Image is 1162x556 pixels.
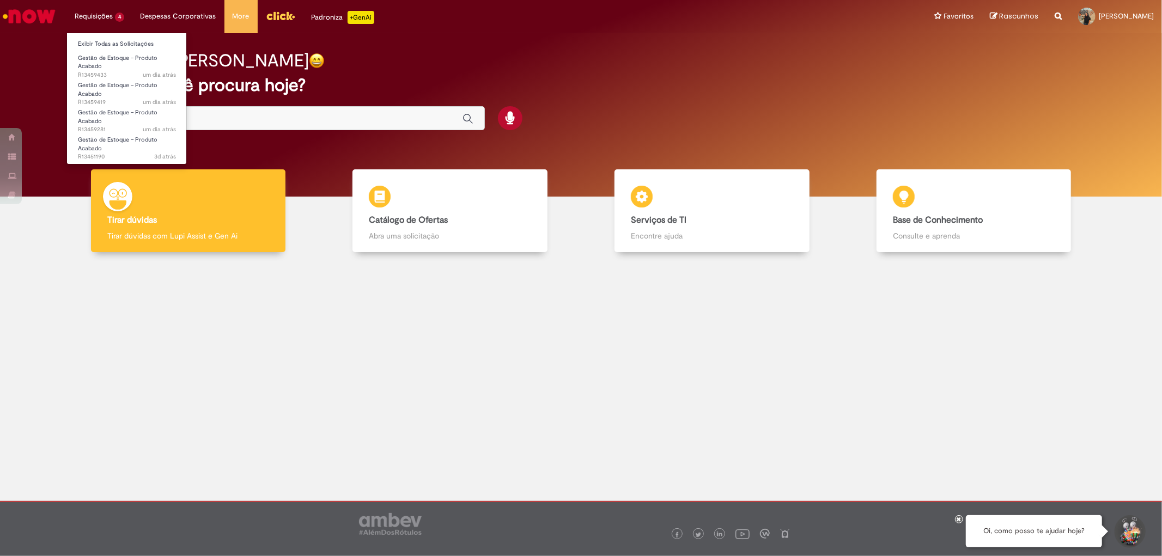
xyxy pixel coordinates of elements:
[696,532,701,537] img: logo_footer_twitter.png
[944,11,974,22] span: Favoritos
[143,71,176,79] time: 28/08/2025 17:09:39
[359,513,422,535] img: logo_footer_ambev_rotulo_gray.png
[780,529,790,539] img: logo_footer_naosei.png
[893,230,1055,241] p: Consulte e aprenda
[143,125,176,133] span: um dia atrás
[107,215,157,225] b: Tirar dúvidas
[154,152,176,161] time: 27/08/2025 09:48:42
[369,215,448,225] b: Catálogo de Ofertas
[78,108,157,125] span: Gestão de Estoque – Produto Acabado
[78,81,157,98] span: Gestão de Estoque – Produto Acabado
[717,531,722,538] img: logo_footer_linkedin.png
[266,8,295,24] img: click_logo_yellow_360x200.png
[143,98,176,106] span: um dia atrás
[78,125,176,134] span: R13459281
[143,98,176,106] time: 28/08/2025 17:06:57
[78,71,176,80] span: R13459433
[67,107,187,130] a: Aberto R13459281 : Gestão de Estoque – Produto Acabado
[312,11,374,24] div: Padroniza
[100,76,1061,95] h2: O que você procura hoje?
[107,230,269,241] p: Tirar dúvidas com Lupi Assist e Gen Ai
[78,136,157,152] span: Gestão de Estoque – Produto Acabado
[67,134,187,157] a: Aberto R13451190 : Gestão de Estoque – Produto Acabado
[78,152,176,161] span: R13451190
[760,529,770,539] img: logo_footer_workplace.png
[369,230,531,241] p: Abra uma solicitação
[115,13,124,22] span: 4
[1099,11,1154,21] span: [PERSON_NAME]
[674,532,680,537] img: logo_footer_facebook.png
[631,230,793,241] p: Encontre ajuda
[966,515,1102,547] div: Oi, como posso te ajudar hoje?
[78,98,176,107] span: R13459419
[67,52,187,76] a: Aberto R13459433 : Gestão de Estoque – Produto Acabado
[309,53,325,69] img: happy-face.png
[893,215,983,225] b: Base de Conhecimento
[67,38,187,50] a: Exibir Todas as Solicitações
[143,71,176,79] span: um dia atrás
[67,80,187,103] a: Aberto R13459419 : Gestão de Estoque – Produto Acabado
[581,169,843,253] a: Serviços de TI Encontre ajuda
[66,33,187,164] ul: Requisições
[990,11,1038,22] a: Rascunhos
[100,51,309,70] h2: Bom dia, [PERSON_NAME]
[843,169,1105,253] a: Base de Conhecimento Consulte e aprenda
[141,11,216,22] span: Despesas Corporativas
[631,215,686,225] b: Serviços de TI
[78,54,157,71] span: Gestão de Estoque – Produto Acabado
[999,11,1038,21] span: Rascunhos
[319,169,581,253] a: Catálogo de Ofertas Abra uma solicitação
[233,11,250,22] span: More
[348,11,374,24] p: +GenAi
[735,527,750,541] img: logo_footer_youtube.png
[1,5,57,27] img: ServiceNow
[143,125,176,133] time: 28/08/2025 16:46:02
[57,169,319,253] a: Tirar dúvidas Tirar dúvidas com Lupi Assist e Gen Ai
[1113,515,1146,548] button: Iniciar Conversa de Suporte
[154,152,176,161] span: 3d atrás
[75,11,113,22] span: Requisições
